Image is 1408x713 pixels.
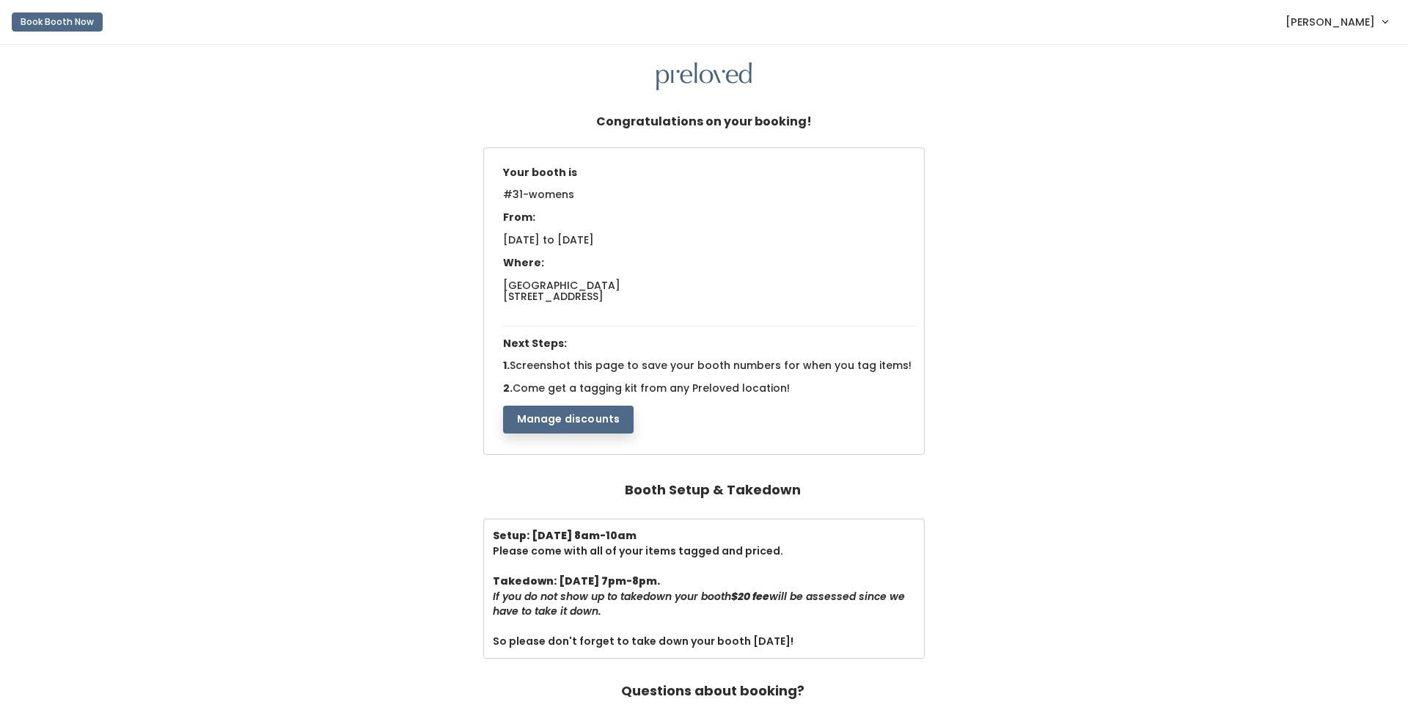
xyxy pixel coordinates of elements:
i: If you do not show up to takedown your booth will be assessed since we have to take it down. [493,589,905,619]
b: $20 fee [731,589,769,604]
button: Manage discounts [503,406,634,434]
a: [PERSON_NAME] [1271,6,1402,37]
span: From: [503,210,535,224]
img: preloved logo [656,62,752,91]
div: 1. 2. [496,160,925,434]
span: Screenshot this page to save your booth numbers for when you tag items! [510,358,912,373]
span: [GEOGRAPHIC_DATA] [STREET_ADDRESS] [503,278,620,304]
h4: Questions about booking? [621,676,804,706]
span: Your booth is [503,165,577,180]
span: Next Steps: [503,336,567,351]
div: Please come with all of your items tagged and priced. So please don't forget to take down your bo... [493,528,916,649]
button: Book Booth Now [12,12,103,32]
span: [PERSON_NAME] [1286,14,1375,30]
span: #31-womens [503,187,574,211]
b: Takedown: [DATE] 7pm-8pm. [493,574,660,588]
a: Manage discounts [503,412,634,426]
h4: Booth Setup & Takedown [625,475,801,505]
a: Book Booth Now [12,6,103,38]
h5: Congratulations on your booking! [596,108,812,136]
span: [DATE] to [DATE] [503,233,594,247]
span: Come get a tagging kit from any Preloved location! [513,381,790,395]
b: Setup: [DATE] 8am-10am [493,528,637,543]
span: Where: [503,255,544,270]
